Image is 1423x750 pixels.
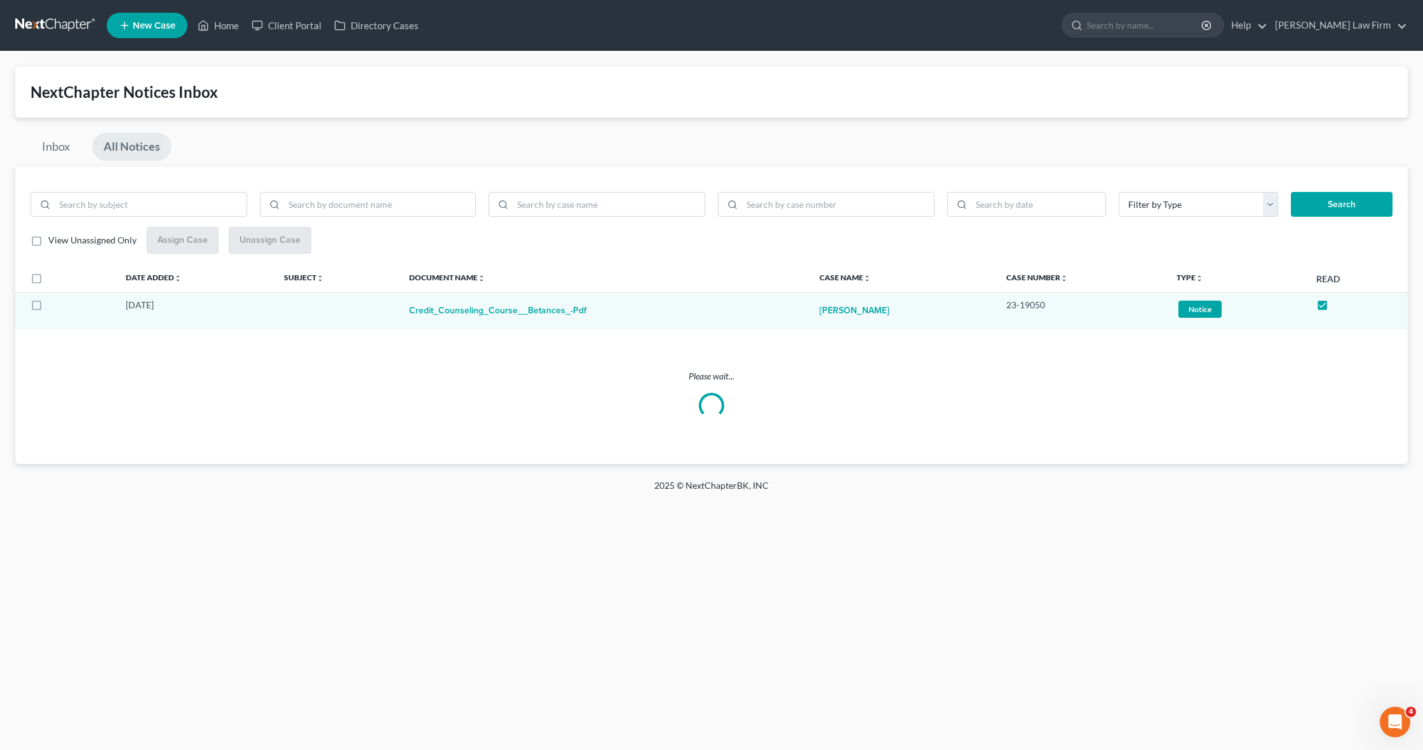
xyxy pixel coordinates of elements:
[819,273,871,282] a: Case Nameunfold_more
[284,193,476,217] input: Search by document name
[1087,13,1203,37] input: Search by name...
[819,299,889,324] a: [PERSON_NAME]
[971,193,1106,217] input: Search by date
[478,275,485,282] i: unfold_more
[30,82,1393,102] div: NextChapter Notices Inbox
[55,193,246,217] input: Search by subject
[349,479,1074,502] div: 2025 © NextChapterBK, INC
[30,370,1393,383] p: Please wait...
[1060,275,1068,282] i: unfold_more
[30,133,81,161] a: Inbox
[513,193,705,217] input: Search by case name
[1406,707,1416,717] span: 4
[1196,275,1203,282] i: unfold_more
[1178,301,1222,318] span: Notice
[174,275,182,282] i: unfold_more
[863,275,871,282] i: unfold_more
[1225,14,1267,37] a: Help
[328,14,425,37] a: Directory Cases
[316,275,324,282] i: unfold_more
[1380,707,1410,737] iframe: Intercom live chat
[48,235,137,245] span: View Unassigned Only
[126,273,182,282] a: Date Addedunfold_more
[284,273,324,282] a: Subjectunfold_more
[191,14,245,37] a: Home
[116,292,274,329] td: [DATE]
[742,193,934,217] input: Search by case number
[996,292,1166,329] td: 23-19050
[133,21,175,31] span: New Case
[1269,14,1407,37] a: [PERSON_NAME] Law Firm
[1291,192,1393,217] button: Search
[92,133,172,161] a: All Notices
[409,299,586,324] button: Credit_Counseling_Course__Betances_-pdf
[1316,272,1340,285] label: Read
[245,14,328,37] a: Client Portal
[409,273,485,282] a: Document Nameunfold_more
[1177,299,1296,320] a: Notice
[1177,273,1203,282] a: Typeunfold_more
[1006,273,1068,282] a: Case Numberunfold_more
